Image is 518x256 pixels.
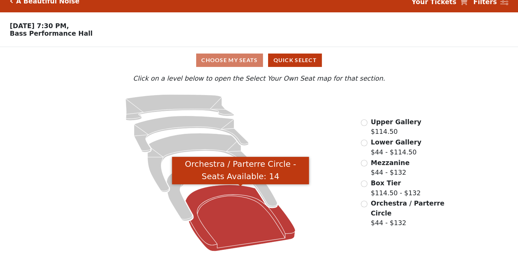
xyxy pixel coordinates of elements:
label: $44 - $132 [371,158,409,177]
p: Click on a level below to open the Select Your Own Seat map for that section. [70,73,448,83]
span: Upper Gallery [371,118,421,126]
path: Lower Gallery - Seats Available: 40 [134,116,249,152]
path: Orchestra / Parterre Circle - Seats Available: 14 [186,185,295,251]
label: $44 - $114.50 [371,137,421,157]
label: $114.50 [371,117,421,137]
button: Quick Select [268,54,322,67]
span: Lower Gallery [371,138,421,146]
div: Orchestra / Parterre Circle - Seats Available: 14 [172,157,309,185]
label: $114.50 - $132 [371,178,421,198]
span: Box Tier [371,179,401,187]
span: Mezzanine [371,159,409,166]
path: Upper Gallery - Seats Available: 273 [126,94,234,120]
span: Orchestra / Parterre Circle [371,199,444,217]
label: $44 - $132 [371,198,445,228]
